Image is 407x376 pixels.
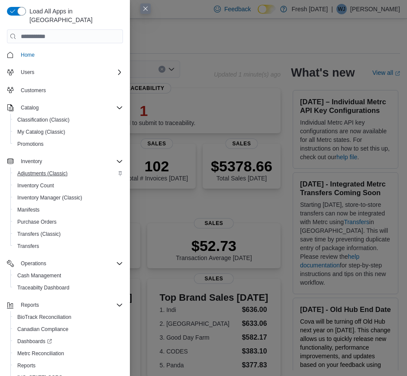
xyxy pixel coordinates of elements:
[17,156,123,167] span: Inventory
[17,85,49,96] a: Customers
[21,158,42,165] span: Inventory
[17,156,45,167] button: Inventory
[21,69,34,76] span: Users
[3,66,126,78] button: Users
[17,141,44,148] span: Promotions
[10,311,126,323] button: BioTrack Reconciliation
[17,206,39,213] span: Manifests
[10,282,126,294] button: Traceabilty Dashboard
[14,283,123,293] span: Traceabilty Dashboard
[14,205,123,215] span: Manifests
[17,219,57,225] span: Purchase Orders
[21,87,46,94] span: Customers
[14,348,123,359] span: Metrc Reconciliation
[21,104,39,111] span: Catalog
[14,360,39,371] a: Reports
[14,180,58,191] a: Inventory Count
[17,362,36,369] span: Reports
[17,116,70,123] span: Classification (Classic)
[17,194,82,201] span: Inventory Manager (Classic)
[10,216,126,228] button: Purchase Orders
[14,229,123,239] span: Transfers (Classic)
[17,300,123,310] span: Reports
[14,127,123,137] span: My Catalog (Classic)
[14,348,68,359] a: Metrc Reconciliation
[17,284,69,291] span: Traceabilty Dashboard
[10,323,126,335] button: Canadian Compliance
[17,243,39,250] span: Transfers
[10,240,126,252] button: Transfers
[14,217,60,227] a: Purchase Orders
[21,260,46,267] span: Operations
[17,170,68,177] span: Adjustments (Classic)
[10,228,126,240] button: Transfers (Classic)
[17,258,50,269] button: Operations
[17,272,61,279] span: Cash Management
[14,115,73,125] a: Classification (Classic)
[17,300,42,310] button: Reports
[10,360,126,372] button: Reports
[10,167,126,180] button: Adjustments (Classic)
[14,193,123,203] span: Inventory Manager (Classic)
[10,347,126,360] button: Metrc Reconciliation
[3,257,126,270] button: Operations
[17,67,123,77] span: Users
[3,102,126,114] button: Catalog
[17,84,123,95] span: Customers
[17,103,123,113] span: Catalog
[14,127,69,137] a: My Catalog (Classic)
[3,48,126,61] button: Home
[14,168,123,179] span: Adjustments (Classic)
[10,192,126,204] button: Inventory Manager (Classic)
[14,241,123,251] span: Transfers
[10,270,126,282] button: Cash Management
[14,180,123,191] span: Inventory Count
[17,258,123,269] span: Operations
[17,129,65,135] span: My Catalog (Classic)
[14,336,55,347] a: Dashboards
[14,193,86,203] a: Inventory Manager (Classic)
[14,270,65,281] a: Cash Management
[3,299,126,311] button: Reports
[10,204,126,216] button: Manifests
[14,270,123,281] span: Cash Management
[3,155,126,167] button: Inventory
[17,49,123,60] span: Home
[17,182,54,189] span: Inventory Count
[140,3,151,14] button: Close this dialog
[14,168,71,179] a: Adjustments (Classic)
[17,314,71,321] span: BioTrack Reconciliation
[14,283,73,293] a: Traceabilty Dashboard
[10,138,126,150] button: Promotions
[10,126,126,138] button: My Catalog (Classic)
[14,241,42,251] a: Transfers
[17,326,68,333] span: Canadian Compliance
[10,114,126,126] button: Classification (Classic)
[17,350,64,357] span: Metrc Reconciliation
[14,324,72,334] a: Canadian Compliance
[14,312,123,322] span: BioTrack Reconciliation
[14,139,123,149] span: Promotions
[14,115,123,125] span: Classification (Classic)
[26,7,123,24] span: Load All Apps in [GEOGRAPHIC_DATA]
[21,51,35,58] span: Home
[14,312,75,322] a: BioTrack Reconciliation
[10,180,126,192] button: Inventory Count
[14,336,123,347] span: Dashboards
[14,139,47,149] a: Promotions
[17,67,38,77] button: Users
[17,50,38,60] a: Home
[14,324,123,334] span: Canadian Compliance
[3,84,126,96] button: Customers
[10,335,126,347] a: Dashboards
[17,231,61,238] span: Transfers (Classic)
[17,103,42,113] button: Catalog
[14,360,123,371] span: Reports
[14,217,123,227] span: Purchase Orders
[14,205,43,215] a: Manifests
[14,229,64,239] a: Transfers (Classic)
[21,302,39,309] span: Reports
[17,338,52,345] span: Dashboards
